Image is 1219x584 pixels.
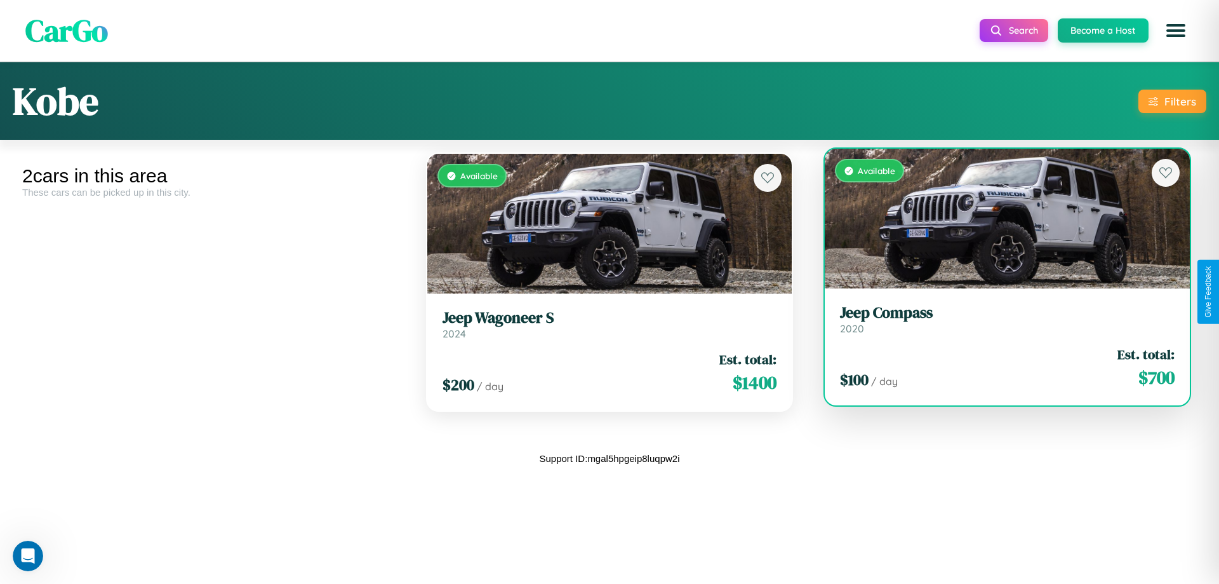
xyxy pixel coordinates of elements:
[13,541,43,571] iframe: Intercom live chat
[443,309,777,340] a: Jeep Wagoneer S2024
[733,370,776,395] span: $ 1400
[477,380,503,393] span: / day
[980,19,1048,42] button: Search
[22,187,401,198] div: These cars can be picked up in this city.
[840,369,869,390] span: $ 100
[540,450,680,467] p: Support ID: mgal5hpgeip8luqpw2i
[871,375,898,388] span: / day
[1009,25,1038,36] span: Search
[1058,18,1149,43] button: Become a Host
[1138,365,1175,390] span: $ 700
[1164,95,1196,108] div: Filters
[22,165,401,187] div: 2 cars in this area
[719,350,776,369] span: Est. total:
[1158,13,1194,48] button: Open menu
[443,309,777,327] h3: Jeep Wagoneer S
[840,304,1175,322] h3: Jeep Compass
[1204,266,1213,318] div: Give Feedback
[1117,345,1175,363] span: Est. total:
[840,322,864,335] span: 2020
[460,170,498,181] span: Available
[840,304,1175,335] a: Jeep Compass2020
[1138,90,1206,113] button: Filters
[443,374,474,395] span: $ 200
[858,165,895,176] span: Available
[13,75,98,127] h1: Kobe
[443,327,466,340] span: 2024
[25,10,108,51] span: CarGo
